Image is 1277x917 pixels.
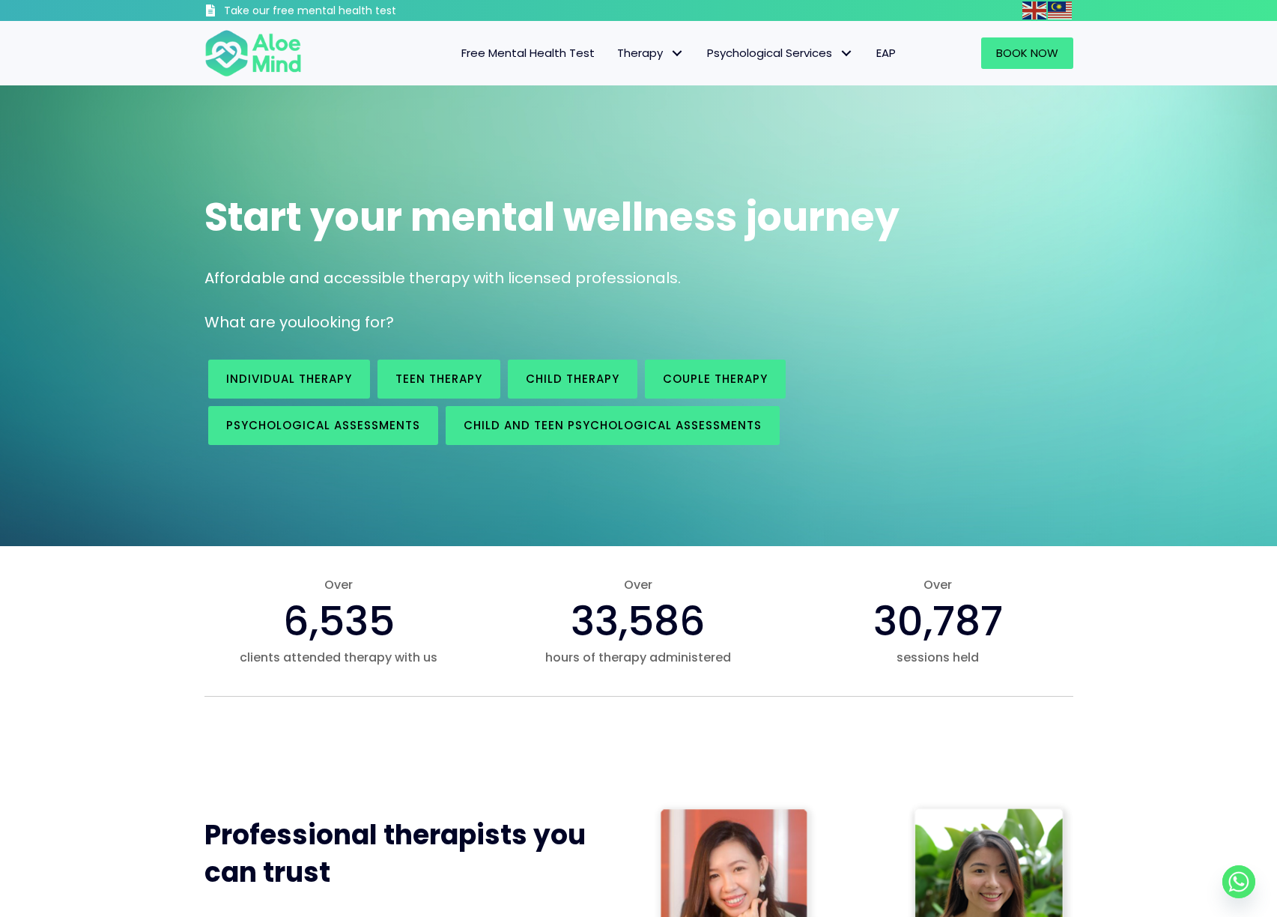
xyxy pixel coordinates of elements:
span: Free Mental Health Test [461,45,595,61]
span: Child Therapy [526,371,619,387]
span: hours of therapy administered [503,649,773,666]
span: looking for? [306,312,394,333]
span: sessions held [803,649,1073,666]
span: Individual therapy [226,371,352,387]
span: Therapy: submenu [667,43,688,64]
span: Professional therapists you can trust [204,816,586,892]
span: 6,535 [283,593,395,650]
a: Teen Therapy [377,360,500,399]
span: Couple therapy [663,371,768,387]
span: Psychological assessments [226,417,420,433]
span: Therapy [617,45,685,61]
span: Child and Teen Psychological assessments [464,417,762,433]
a: English [1022,1,1048,19]
img: en [1022,1,1046,19]
span: Psychological Services [707,45,854,61]
a: TherapyTherapy: submenu [606,37,696,69]
a: Psychological ServicesPsychological Services: submenu [696,37,865,69]
a: Book Now [981,37,1073,69]
a: EAP [865,37,907,69]
a: Child and Teen Psychological assessments [446,406,780,445]
span: Over [204,576,474,593]
span: Psychological Services: submenu [836,43,858,64]
span: Over [803,576,1073,593]
span: Over [503,576,773,593]
a: Malay [1048,1,1073,19]
span: clients attended therapy with us [204,649,474,666]
a: Couple therapy [645,360,786,399]
span: Teen Therapy [395,371,482,387]
span: What are you [204,312,306,333]
nav: Menu [321,37,907,69]
a: Psychological assessments [208,406,438,445]
a: Whatsapp [1222,865,1255,898]
span: 33,586 [571,593,706,650]
img: Aloe mind Logo [204,28,302,78]
a: Take our free mental health test [204,4,476,21]
p: Affordable and accessible therapy with licensed professionals. [204,267,1073,289]
img: ms [1048,1,1072,19]
span: 30,787 [873,593,1003,650]
h3: Take our free mental health test [224,4,476,19]
a: Free Mental Health Test [450,37,606,69]
span: Start your mental wellness journey [204,190,900,244]
a: Individual therapy [208,360,370,399]
a: Child Therapy [508,360,637,399]
span: Book Now [996,45,1058,61]
span: EAP [876,45,896,61]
